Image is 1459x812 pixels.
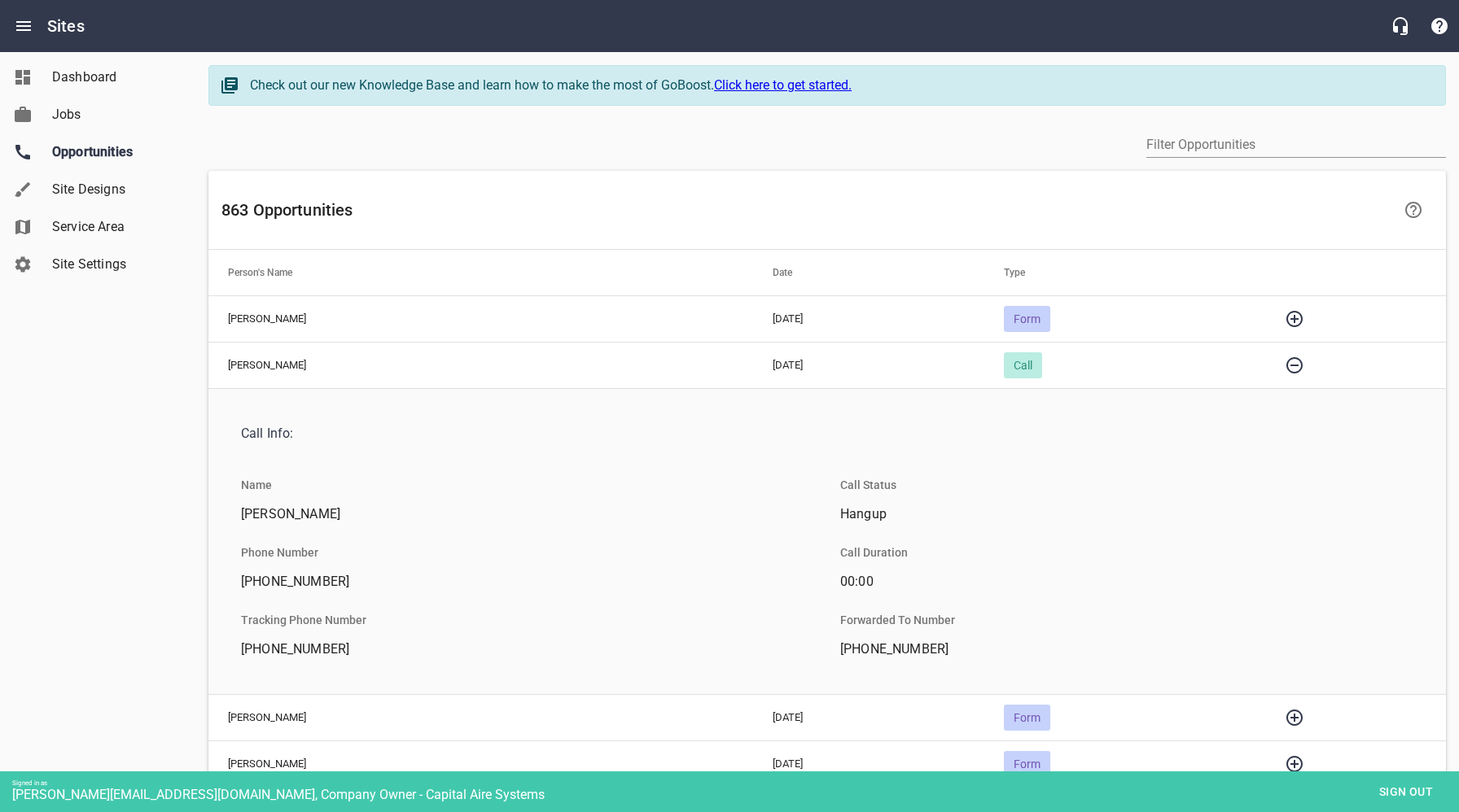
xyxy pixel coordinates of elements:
td: [PERSON_NAME] [208,740,753,787]
li: Phone Number [228,533,331,572]
span: Site Settings [52,255,176,274]
div: Check out our new Knowledge Base and learn how to make the most of GoBoost. [250,76,1429,95]
li: Call Duration [827,533,921,572]
span: 00:00 [840,572,1400,592]
h6: Sites [47,13,85,39]
span: Sign out [1372,782,1440,802]
th: Date [753,250,985,295]
button: Open drawer [4,7,43,46]
div: Call [1004,352,1042,378]
span: [PHONE_NUMBER] [840,640,1400,659]
span: Jobs [52,105,176,124]
span: [PERSON_NAME] [241,504,801,524]
li: Call Status [827,465,909,504]
button: Sign out [1365,777,1447,807]
span: Form [1004,312,1050,325]
th: Type [984,250,1255,295]
li: Tracking Phone Number [228,600,379,640]
span: Service Area [52,217,176,237]
span: Site Designs [52,180,176,199]
a: Click here to get started. [714,77,852,93]
span: Form [1004,757,1050,771]
li: Forwarded To Number [827,600,968,640]
button: Support Portal [1420,7,1459,46]
span: Opportunities [52,142,176,162]
td: [DATE] [753,342,985,388]
button: Live Chat [1381,7,1420,46]
th: Person's Name [208,250,753,295]
li: Name [228,465,285,504]
td: [PERSON_NAME] [208,694,753,740]
span: Call [1004,359,1042,372]
td: [DATE] [753,295,985,342]
span: Hangup [840,504,1400,524]
div: Form [1004,751,1050,777]
div: [PERSON_NAME][EMAIL_ADDRESS][DOMAIN_NAME], Company Owner - Capital Aire Systems [12,787,1459,802]
td: [PERSON_NAME] [208,295,753,342]
h6: 863 Opportunities [221,197,1391,223]
span: Form [1004,711,1050,724]
div: Form [1004,705,1050,731]
input: Filter by author or content. [1146,132,1446,158]
span: Dashboard [52,68,176,87]
div: Form [1004,306,1050,332]
span: [PHONE_NUMBER] [241,572,801,592]
a: Learn more about your Opportunities [1394,190,1433,229]
td: [DATE] [753,740,985,787]
span: Call Info: [241,424,1400,443]
div: Signed in as [12,779,1459,787]
td: [DATE] [753,694,985,740]
span: [PHONE_NUMBER] [241,640,801,659]
td: [PERSON_NAME] [208,342,753,388]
